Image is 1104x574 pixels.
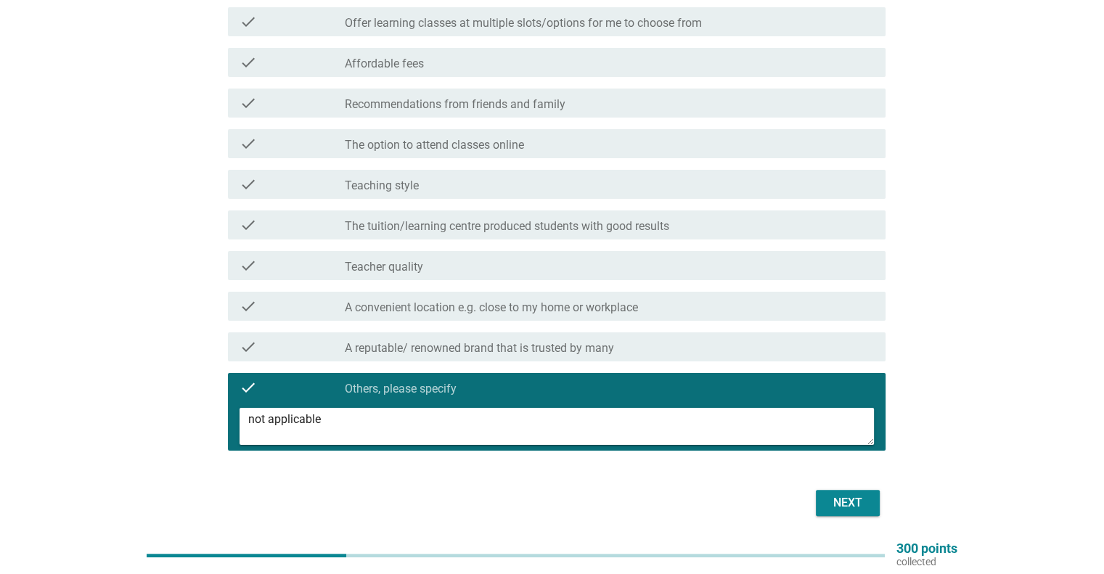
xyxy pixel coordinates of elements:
[345,57,424,71] label: Affordable fees
[345,16,702,30] label: Offer learning classes at multiple slots/options for me to choose from
[240,13,257,30] i: check
[240,94,257,112] i: check
[240,257,257,274] i: check
[345,219,669,234] label: The tuition/learning centre produced students with good results
[240,298,257,315] i: check
[816,490,880,516] button: Next
[896,555,957,568] p: collected
[827,494,868,512] div: Next
[345,382,457,396] label: Others, please specify
[345,138,524,152] label: The option to attend classes online
[240,135,257,152] i: check
[345,260,423,274] label: Teacher quality
[240,379,257,396] i: check
[240,338,257,356] i: check
[896,542,957,555] p: 300 points
[345,97,565,112] label: Recommendations from friends and family
[240,176,257,193] i: check
[345,300,638,315] label: A convenient location e.g. close to my home or workplace
[345,341,614,356] label: A reputable/ renowned brand that is trusted by many
[240,54,257,71] i: check
[240,216,257,234] i: check
[345,179,419,193] label: Teaching style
